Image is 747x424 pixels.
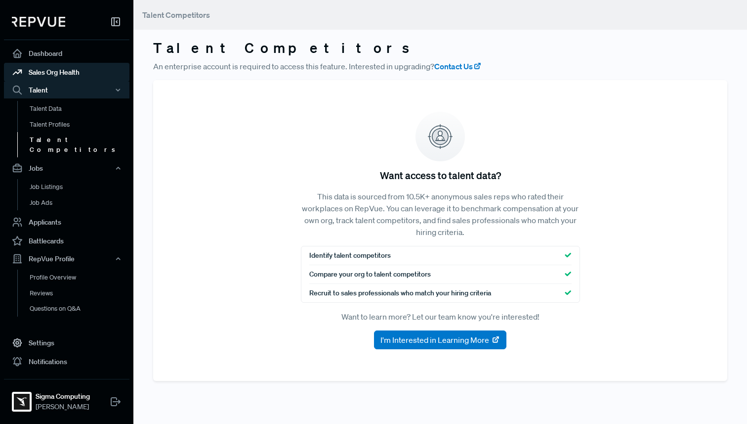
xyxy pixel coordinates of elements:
h5: Want access to talent data? [380,169,501,181]
button: Talent [4,82,129,98]
a: Talent Profiles [17,117,143,133]
a: Settings [4,333,129,352]
a: Talent Competitors [17,132,143,157]
a: Job Listings [17,179,143,195]
p: Want to learn more? Let our team know you're interested! [301,311,580,323]
span: Recruit to sales professionals who match your hiring criteria [309,288,491,298]
a: Notifications [4,352,129,371]
a: Applicants [4,213,129,232]
a: Sigma ComputingSigma Computing[PERSON_NAME] [4,379,129,416]
button: I'm Interested in Learning More [374,330,506,349]
a: Sales Org Health [4,63,129,82]
a: Job Ads [17,195,143,211]
span: Compare your org to talent competitors [309,269,431,280]
strong: Sigma Computing [36,391,90,402]
span: I'm Interested in Learning More [380,334,489,346]
h3: Talent Competitors [153,40,727,56]
a: Talent Data [17,101,143,117]
a: Profile Overview [17,270,143,285]
button: Jobs [4,160,129,177]
img: Sigma Computing [14,394,30,410]
span: Identify talent competitors [309,250,391,261]
span: [PERSON_NAME] [36,402,90,412]
a: Contact Us [434,60,482,72]
a: Battlecards [4,232,129,250]
a: Dashboard [4,44,129,63]
span: Talent Competitors [142,10,210,20]
a: Questions on Q&A [17,301,143,317]
p: This data is sourced from 10.5K+ anonymous sales reps who rated their workplaces on RepVue. You c... [301,190,580,238]
p: An enterprise account is required to access this feature. Interested in upgrading? [153,60,727,72]
img: RepVue [12,17,65,27]
button: RepVue Profile [4,250,129,267]
a: Reviews [17,285,143,301]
